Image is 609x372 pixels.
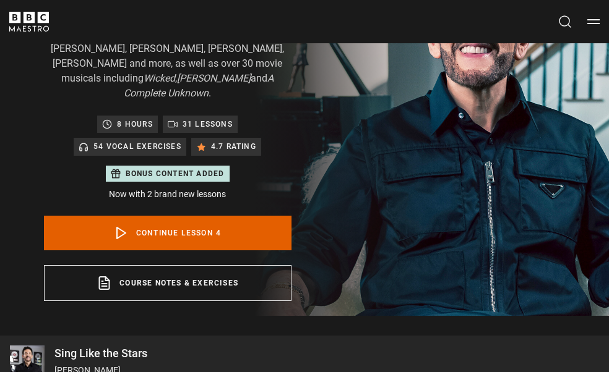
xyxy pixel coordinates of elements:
i: A Complete Unknown [124,72,274,99]
p: Hone your singing skills with the vocal coach behind [PERSON_NAME], [PERSON_NAME], [PERSON_NAME],... [44,12,292,101]
p: Bonus content added [126,168,225,179]
p: 54 Vocal Exercises [93,140,181,153]
i: [PERSON_NAME] [177,72,251,84]
i: Wicked [144,72,175,84]
p: 8 hours [117,118,152,130]
p: Sing Like the Stars [54,348,599,359]
a: Continue lesson 4 [44,216,292,250]
p: Now with 2 brand new lessons [44,188,292,201]
p: 4.7 rating [211,140,256,153]
a: Course notes & exercises [44,265,292,301]
p: 31 lessons [183,118,233,130]
button: Toggle navigation [587,15,600,28]
svg: BBC Maestro [9,12,49,32]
